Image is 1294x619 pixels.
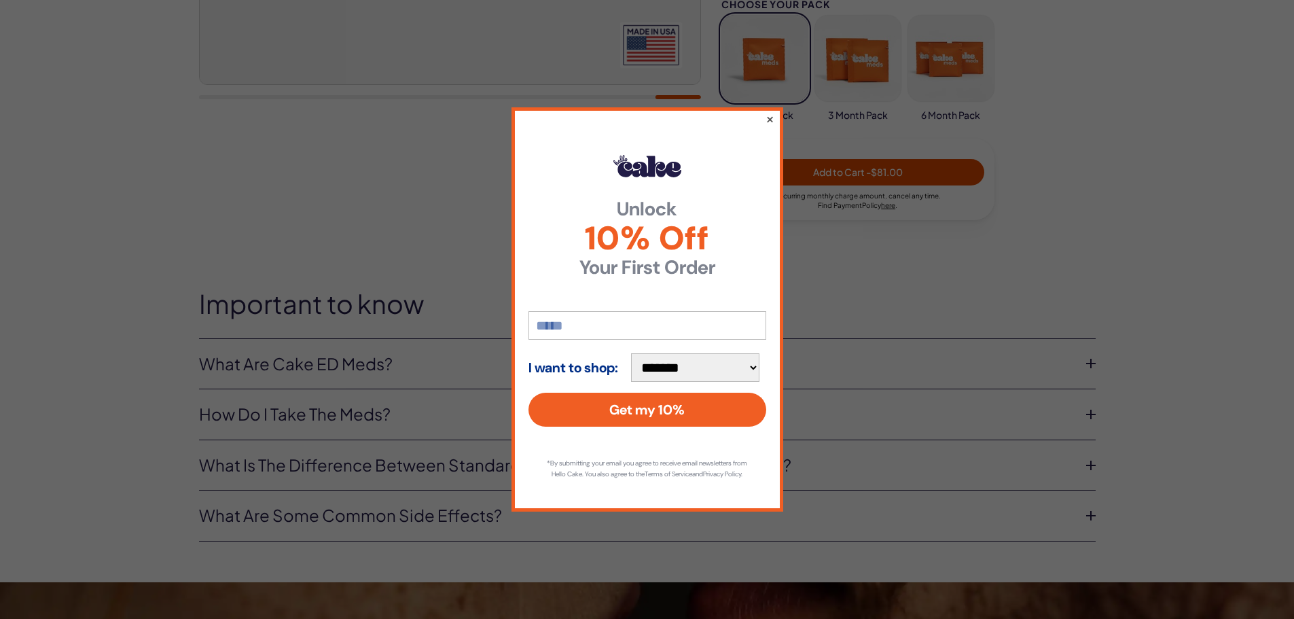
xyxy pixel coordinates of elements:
span: 10% Off [528,222,766,255]
button: × [765,111,774,127]
img: Hello Cake [613,155,681,177]
p: *By submitting your email you agree to receive email newsletters from Hello Cake. You also agree ... [542,458,753,480]
a: Terms of Service [645,470,692,478]
strong: Your First Order [528,258,766,277]
strong: Unlock [528,200,766,219]
strong: I want to shop: [528,360,618,375]
button: Get my 10% [528,393,766,427]
a: Privacy Policy [703,470,741,478]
